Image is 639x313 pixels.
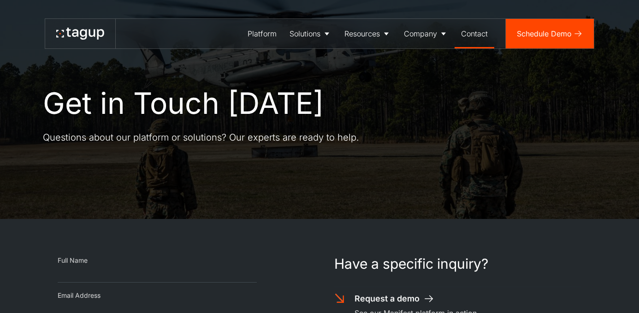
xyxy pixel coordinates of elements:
div: Company [404,28,437,39]
a: Contact [455,19,494,48]
div: Resources [344,28,380,39]
div: Request a demo [355,293,420,305]
div: Contact [461,28,488,39]
div: Email Address [58,291,257,300]
div: Full Name [58,256,257,265]
h1: Get in Touch [DATE] [43,87,324,120]
a: Resources [338,19,397,48]
a: Company [397,19,455,48]
h1: Have a specific inquiry? [334,256,581,272]
p: Questions about our platform or solutions? Our experts are ready to help. [43,131,359,144]
div: Schedule Demo [517,28,572,39]
a: Platform [241,19,283,48]
a: Schedule Demo [506,19,594,48]
a: Solutions [283,19,338,48]
a: Request a demo [355,293,435,305]
div: Solutions [290,28,320,39]
div: Platform [248,28,277,39]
